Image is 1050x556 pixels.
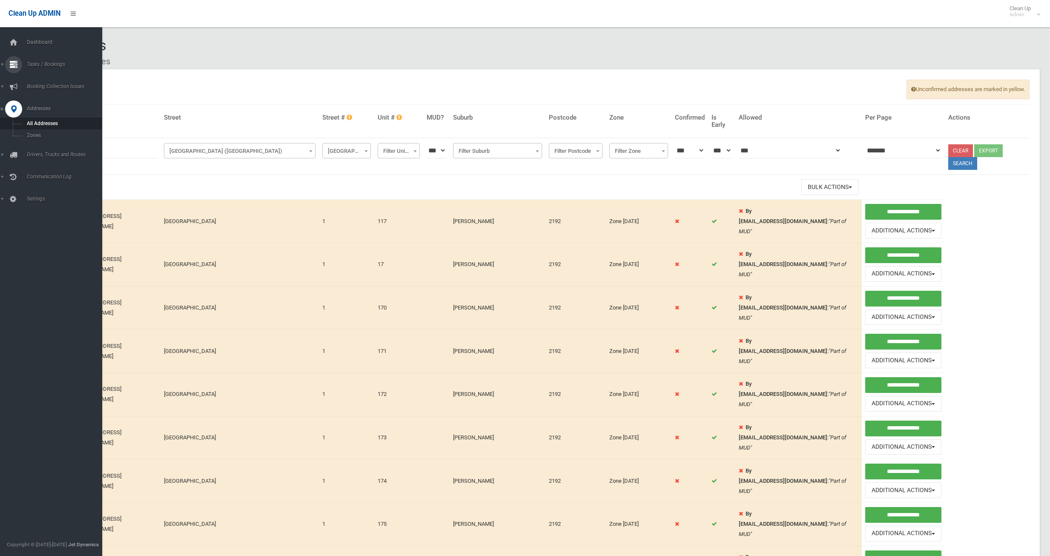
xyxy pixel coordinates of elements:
h4: Actions [948,114,1026,121]
span: Clean Up ADMIN [9,9,60,17]
td: : [735,286,861,330]
h4: Street # [322,114,371,121]
td: 1 [319,243,374,287]
span: Filter Postcode [551,145,600,157]
span: Clean Up [1005,5,1039,18]
td: [GEOGRAPHIC_DATA] [161,200,319,243]
td: Zone [DATE] [606,503,672,546]
span: Addresses [24,106,109,112]
button: Additional Actions [865,396,941,412]
td: [PERSON_NAME] [450,416,545,459]
button: Additional Actions [865,353,941,368]
button: Additional Actions [865,482,941,498]
span: All Addresses [24,120,101,126]
span: Filter Zone [609,143,668,158]
a: Clear [948,144,973,157]
h4: MUD? [427,114,447,121]
td: 2192 [545,286,605,330]
strong: By [EMAIL_ADDRESS][DOMAIN_NAME] [739,467,827,484]
h4: Zone [609,114,668,121]
td: [PERSON_NAME] [450,503,545,546]
td: 2192 [545,416,605,459]
td: 1 [319,200,374,243]
button: Bulk Actions [801,179,858,195]
strong: By [EMAIL_ADDRESS][DOMAIN_NAME] [739,338,827,354]
button: Export [974,144,1003,157]
em: "Part of MUD" [739,218,846,235]
td: [GEOGRAPHIC_DATA] [161,459,319,503]
span: Filter Suburb [455,145,540,157]
td: : [735,243,861,287]
h4: Suburb [453,114,542,121]
td: 2192 [545,373,605,416]
td: [GEOGRAPHIC_DATA] [161,286,319,330]
td: [GEOGRAPHIC_DATA] [161,373,319,416]
td: 17 [374,243,423,287]
h4: Per Page [865,114,941,121]
td: Zone [DATE] [606,286,672,330]
td: 170 [374,286,423,330]
td: 1 [319,416,374,459]
td: [GEOGRAPHIC_DATA] [161,243,319,287]
td: Zone [DATE] [606,416,672,459]
small: Admin [1010,11,1031,18]
td: : [735,373,861,416]
td: 2192 [545,243,605,287]
td: : [735,416,861,459]
td: Zone [DATE] [606,200,672,243]
td: [PERSON_NAME] [450,286,545,330]
span: Settings [24,196,109,202]
td: 1 [319,503,374,546]
td: 175 [374,503,423,546]
span: Filter Unit # [380,145,418,157]
span: Filter Zone [611,145,666,157]
span: Communication Log [24,174,109,180]
td: [GEOGRAPHIC_DATA] [161,503,319,546]
span: Dashboard [24,39,109,45]
td: [PERSON_NAME] [450,459,545,503]
button: Additional Actions [865,223,941,238]
button: Additional Actions [865,526,941,542]
h4: Street [164,114,316,121]
span: Sharp Street (BELMORE) [166,145,313,157]
td: [PERSON_NAME] [450,243,545,287]
td: 2192 [545,503,605,546]
td: : [735,330,861,373]
td: 2192 [545,200,605,243]
td: 117 [374,200,423,243]
h4: Unit # [378,114,420,121]
strong: By [EMAIL_ADDRESS][DOMAIN_NAME] [739,208,827,224]
span: Filter Postcode [549,143,602,158]
span: Filter Street # [322,143,371,158]
td: 171 [374,330,423,373]
button: Additional Actions [865,310,941,325]
td: Zone [DATE] [606,459,672,503]
td: Zone [DATE] [606,243,672,287]
span: Tasks / Bookings [24,61,109,67]
strong: Jet Dynamics [68,542,99,547]
span: Filter Street # [324,145,369,157]
td: 1 [319,286,374,330]
td: : [735,200,861,243]
span: Booking Collection Issues [24,83,109,89]
td: Zone [DATE] [606,373,672,416]
td: 1 [319,459,374,503]
h4: Allowed [739,114,858,121]
h4: Confirmed [675,114,705,121]
td: 173 [374,416,423,459]
td: 1 [319,330,374,373]
span: Filter Unit # [378,143,420,158]
td: 2192 [545,330,605,373]
span: Filter Suburb [453,143,542,158]
td: 2192 [545,459,605,503]
td: 174 [374,459,423,503]
td: 172 [374,373,423,416]
td: [GEOGRAPHIC_DATA] [161,330,319,373]
td: [PERSON_NAME] [450,330,545,373]
em: "Part of MUD" [739,478,846,494]
span: Sharp Street (BELMORE) [164,143,316,158]
td: 1 [319,373,374,416]
span: Zones [24,132,101,138]
td: [PERSON_NAME] [450,200,545,243]
td: : [735,459,861,503]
